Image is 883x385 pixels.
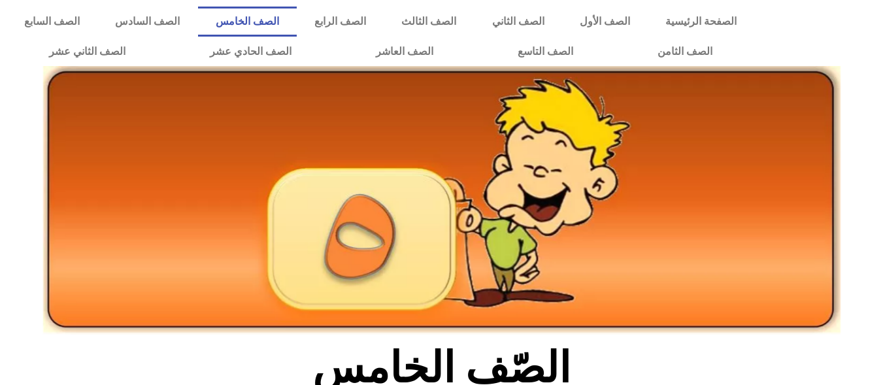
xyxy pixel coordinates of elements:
[384,7,474,37] a: الصف الثالث
[97,7,197,37] a: الصف السادس
[167,37,333,67] a: الصف الحادي عشر
[475,37,615,67] a: الصف التاسع
[297,7,384,37] a: الصف الرابع
[562,7,648,37] a: الصف الأول
[648,7,754,37] a: الصفحة الرئيسية
[7,7,97,37] a: الصف السابع
[7,37,167,67] a: الصف الثاني عشر
[475,7,562,37] a: الصف الثاني
[615,37,754,67] a: الصف الثامن
[198,7,297,37] a: الصف الخامس
[333,37,475,67] a: الصف العاشر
